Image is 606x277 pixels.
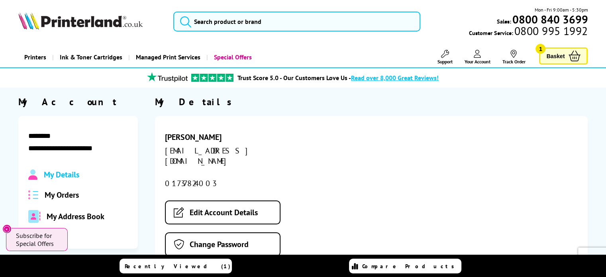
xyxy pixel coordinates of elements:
[206,47,258,67] a: Special Offers
[165,178,301,189] div: 01737824003
[2,224,12,234] button: Close
[502,50,525,65] a: Track Order
[165,232,280,256] a: Change Password
[511,16,588,23] a: 0800 840 3699
[16,232,60,248] span: Subscribe for Special Offers
[18,12,143,29] img: Printerland Logo
[120,259,232,273] a: Recently Viewed (1)
[45,190,79,200] span: My Orders
[28,210,40,223] img: address-book-duotone-solid.svg
[28,191,39,200] img: all-order.svg
[546,51,565,61] span: Basket
[52,47,128,67] a: Ink & Toner Cartridges
[155,96,588,108] div: My Details
[165,132,301,142] div: [PERSON_NAME]
[349,259,461,273] a: Compare Products
[173,12,420,31] input: Search product or brand
[351,74,439,82] span: Read over 8,000 Great Reviews!
[362,263,459,270] span: Compare Products
[18,12,163,31] a: Printerland Logo
[437,59,452,65] span: Support
[165,200,280,224] a: Edit Account Details
[28,169,37,180] img: Profile.svg
[535,44,545,54] span: 1
[464,59,490,65] span: Your Account
[18,96,138,108] div: My Account
[18,47,52,67] a: Printers
[437,50,452,65] a: Support
[513,27,588,35] span: 0800 995 1992
[534,6,588,14] span: Mon - Fri 9:00am - 5:30pm
[128,47,206,67] a: Managed Print Services
[60,47,122,67] span: Ink & Toner Cartridges
[165,145,301,166] div: [EMAIL_ADDRESS][DOMAIN_NAME]
[191,74,233,82] img: trustpilot rating
[125,263,231,270] span: Recently Viewed (1)
[512,12,588,27] b: 0800 840 3699
[469,27,588,37] span: Customer Service:
[143,72,191,82] img: trustpilot rating
[237,74,439,82] a: Trust Score 5.0 - Our Customers Love Us -Read over 8,000 Great Reviews!
[44,169,79,180] span: My Details
[496,18,511,25] span: Sales:
[464,50,490,65] a: Your Account
[539,47,588,65] a: Basket 1
[47,211,104,222] span: My Address Book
